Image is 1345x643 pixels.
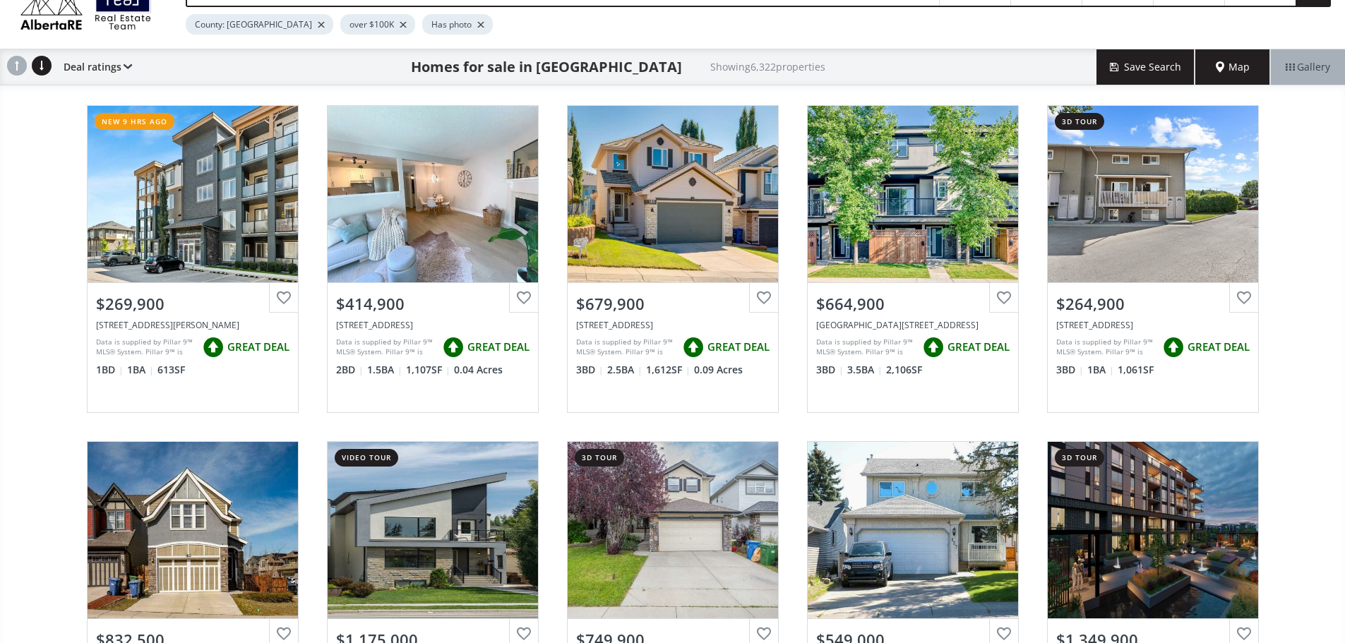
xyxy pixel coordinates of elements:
div: 165 Spring Crescent SW, Calgary, AB T3H3V3 [576,319,770,331]
span: GREAT DEAL [1188,339,1250,354]
span: 2 BD [336,363,364,377]
div: County: [GEOGRAPHIC_DATA] [186,14,333,35]
span: 3 BD [816,363,844,377]
img: rating icon [679,333,707,361]
div: Deal ratings [56,49,132,85]
span: 3 BD [1056,363,1084,377]
div: Has photo [422,14,493,35]
span: GREAT DEAL [467,339,530,354]
div: $269,900 [96,293,289,315]
a: $414,900[STREET_ADDRESS]Data is supplied by Pillar 9™ MLS® System. Pillar 9™ is the owner of the ... [313,91,553,427]
img: rating icon [199,333,227,361]
span: Gallery [1286,60,1330,74]
div: over $100K [340,14,415,35]
button: Save Search [1096,49,1195,85]
span: 1 BD [96,363,124,377]
h2: Showing 6,322 properties [710,61,825,72]
span: GREAT DEAL [707,339,770,354]
span: 3 BD [576,363,604,377]
a: $664,900[GEOGRAPHIC_DATA][STREET_ADDRESS]Data is supplied by Pillar 9™ MLS® System. Pillar 9™ is ... [793,91,1033,427]
div: 16 Millrise Green SW, Calgary, AB T2Y 3E8 [336,319,530,331]
div: 100 Auburn Meadows Manor SE #206, Calgary, AB T3M 3H2 [96,319,289,331]
a: new 9 hrs ago$269,900[STREET_ADDRESS][PERSON_NAME]Data is supplied by Pillar 9™ MLS® System. Pill... [73,91,313,427]
div: $264,900 [1056,293,1250,315]
div: Map [1195,49,1270,85]
div: Data is supplied by Pillar 9™ MLS® System. Pillar 9™ is the owner of the copyright in its MLS® Sy... [96,337,196,358]
a: $679,900[STREET_ADDRESS]Data is supplied by Pillar 9™ MLS® System. Pillar 9™ is the owner of the ... [553,91,793,427]
span: 0.04 Acres [454,363,503,377]
span: 1 BA [127,363,154,377]
span: 613 SF [157,363,185,377]
span: 1,612 SF [646,363,691,377]
img: rating icon [919,333,948,361]
span: 0.09 Acres [694,363,743,377]
div: $664,900 [816,293,1010,315]
a: 3d tour$264,900[STREET_ADDRESS]Data is supplied by Pillar 9™ MLS® System. Pillar 9™ is the owner ... [1033,91,1273,427]
span: GREAT DEAL [227,339,289,354]
span: 1,107 SF [406,363,450,377]
img: rating icon [1159,333,1188,361]
div: Data is supplied by Pillar 9™ MLS® System. Pillar 9™ is the owner of the copyright in its MLS® Sy... [336,337,436,358]
span: 1.5 BA [367,363,402,377]
span: Map [1216,60,1250,74]
div: Data is supplied by Pillar 9™ MLS® System. Pillar 9™ is the owner of the copyright in its MLS® Sy... [1056,337,1156,358]
div: 8112 36 Avenue NW #19, Calgary, AB T3B 3P3 [1056,319,1250,331]
div: Gallery [1270,49,1345,85]
img: rating icon [439,333,467,361]
div: 1812 47 Street NW, Calgary, AB T3B 0P5 [816,319,1010,331]
div: Data is supplied by Pillar 9™ MLS® System. Pillar 9™ is the owner of the copyright in its MLS® Sy... [816,337,916,358]
span: GREAT DEAL [948,339,1010,354]
div: $414,900 [336,293,530,315]
span: 1 BA [1087,363,1114,377]
h1: Homes for sale in [GEOGRAPHIC_DATA] [411,57,682,77]
div: Data is supplied by Pillar 9™ MLS® System. Pillar 9™ is the owner of the copyright in its MLS® Sy... [576,337,676,358]
span: 3.5 BA [847,363,883,377]
span: 2.5 BA [607,363,642,377]
div: $679,900 [576,293,770,315]
span: 1,061 SF [1118,363,1154,377]
span: 2,106 SF [886,363,922,377]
